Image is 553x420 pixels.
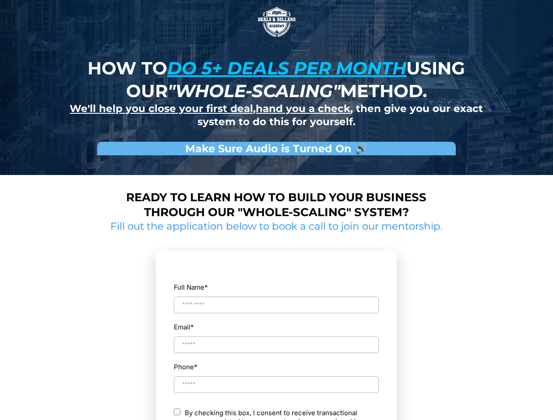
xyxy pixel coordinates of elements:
strong: How to using our method. [88,57,465,101]
em: "whole-scaling" [168,80,340,101]
label: Phone [174,361,379,373]
strong: Make Sure Audio is Turned On 🔊 [185,142,368,155]
strong: , , then give you our exact system to do this for yourself. [70,102,483,128]
u: do 5+ deals per month [167,57,406,79]
label: Email [174,321,194,333]
strong: Ready to learn how to build your business through our "whole-scaling" system? [126,190,426,219]
u: We'll help you close your first deal [70,102,253,115]
label: Full Name [174,281,379,293]
u: hand you a check [256,102,350,115]
h2: Fill out the application below to book a call to join our mentorship. [107,220,446,233]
